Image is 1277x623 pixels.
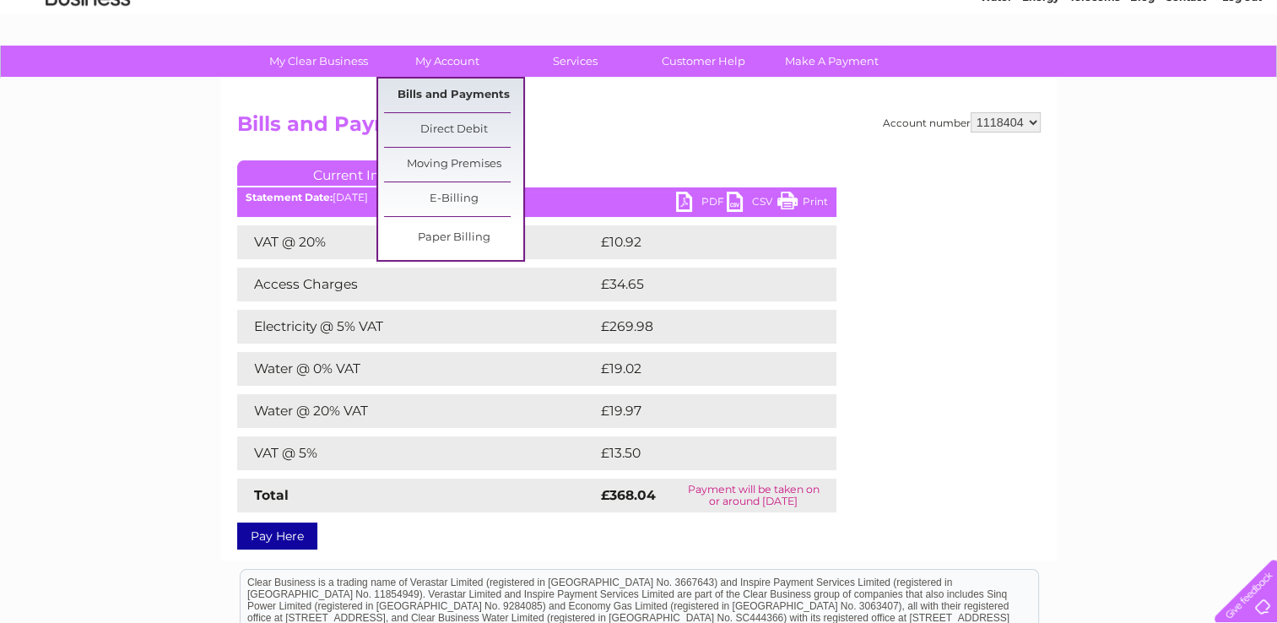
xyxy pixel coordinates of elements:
td: Water @ 20% VAT [237,394,597,428]
a: Make A Payment [762,46,901,77]
a: Direct Debit [384,113,523,147]
td: Access Charges [237,268,597,301]
a: Moving Premises [384,148,523,181]
div: [DATE] [237,192,836,203]
td: Payment will be taken on or around [DATE] [671,479,836,512]
strong: Total [254,487,289,503]
a: My Account [377,46,517,77]
b: Statement Date: [246,191,333,203]
td: Electricity @ 5% VAT [237,310,597,344]
a: Telecoms [1069,72,1120,84]
a: E-Billing [384,182,523,216]
a: Log out [1221,72,1261,84]
a: Water [980,72,1012,84]
a: Pay Here [237,523,317,550]
a: My Clear Business [249,46,388,77]
td: £13.50 [597,436,801,470]
a: Contact [1165,72,1206,84]
a: Paper Billing [384,221,523,255]
a: Blog [1130,72,1155,84]
td: £269.98 [597,310,807,344]
a: Customer Help [634,46,773,77]
a: Bills and Payments [384,79,523,112]
a: Services [506,46,645,77]
a: CSV [727,192,777,216]
a: Current Invoice [237,160,490,186]
h2: Bills and Payments [237,112,1041,144]
td: VAT @ 5% [237,436,597,470]
td: Water @ 0% VAT [237,352,597,386]
td: £19.02 [597,352,801,386]
strong: £368.04 [601,487,656,503]
a: PDF [676,192,727,216]
a: Energy [1022,72,1059,84]
div: Account number [883,112,1041,133]
a: Print [777,192,828,216]
div: Clear Business is a trading name of Verastar Limited (registered in [GEOGRAPHIC_DATA] No. 3667643... [241,9,1038,82]
td: £10.92 [597,225,801,259]
a: 0333 014 3131 [959,8,1075,30]
img: logo.png [45,44,131,95]
td: £19.97 [597,394,801,428]
td: VAT @ 20% [237,225,597,259]
td: £34.65 [597,268,803,301]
